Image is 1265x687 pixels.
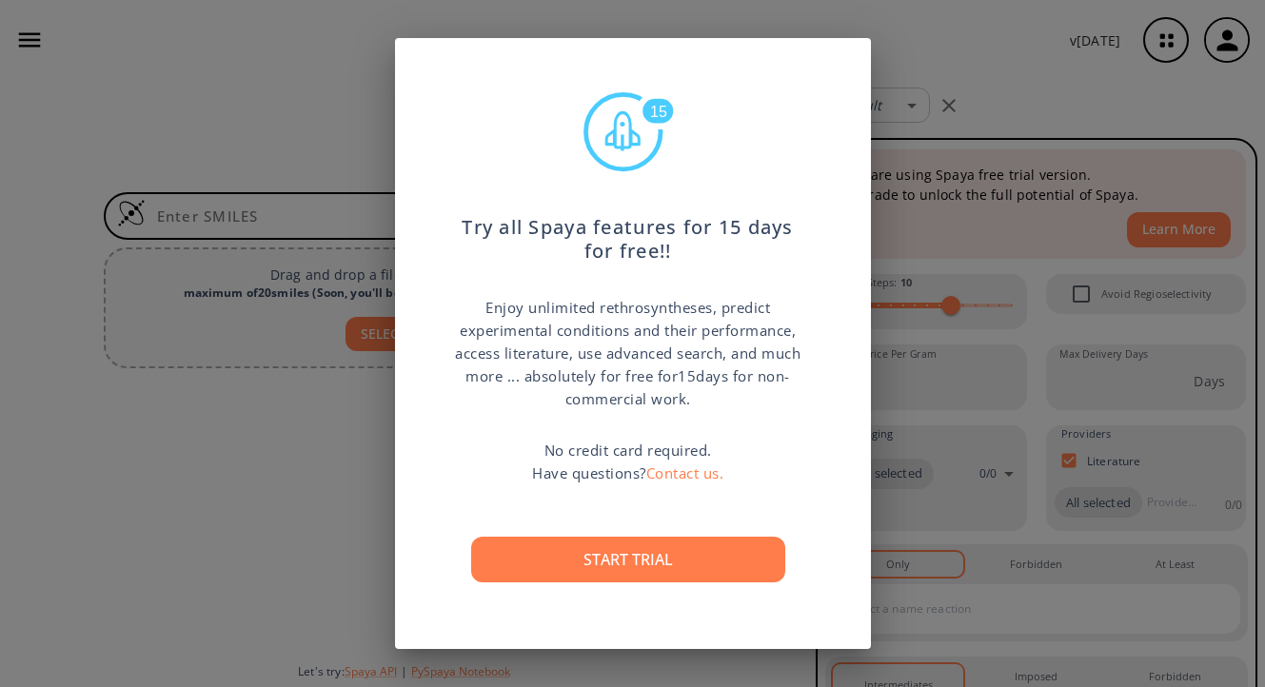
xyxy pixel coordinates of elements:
[646,463,724,482] a: Contact us.
[452,197,804,264] p: Try all Spaya features for 15 days for free!!
[650,104,667,120] text: 15
[471,537,785,582] button: Start trial
[452,296,804,410] p: Enjoy unlimited rethrosyntheses, predict experimental conditions and their performance, access li...
[532,439,723,484] p: No credit card required. Have questions?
